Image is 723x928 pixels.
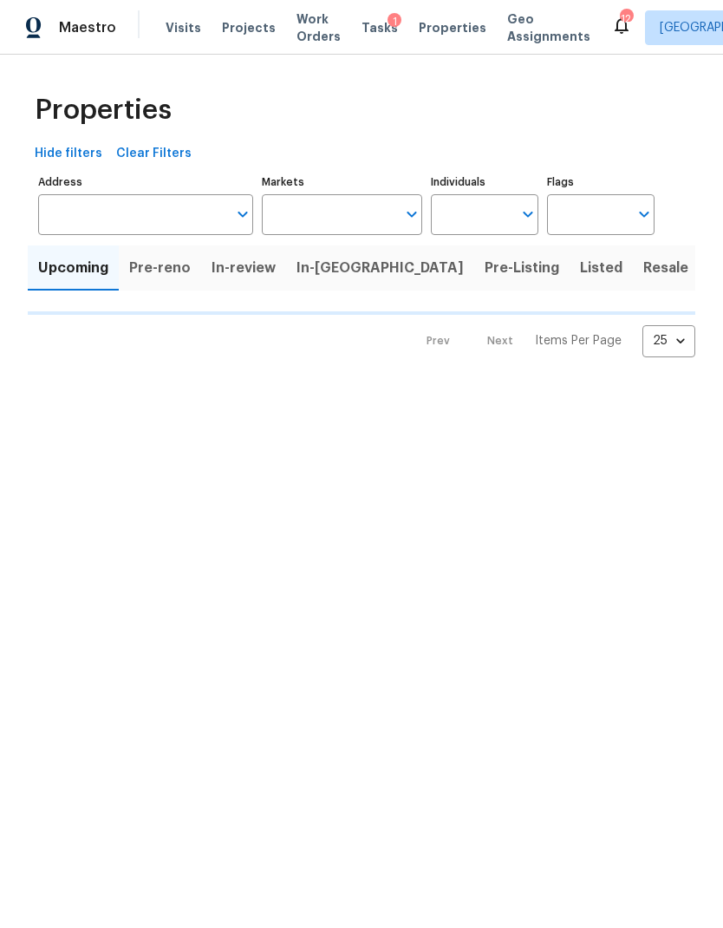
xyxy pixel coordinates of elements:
span: Tasks [361,22,398,34]
button: Open [632,202,656,226]
span: Properties [35,101,172,119]
button: Hide filters [28,138,109,170]
span: Maestro [59,19,116,36]
span: Clear Filters [116,143,192,165]
div: 25 [642,318,695,363]
span: Properties [419,19,486,36]
label: Flags [547,177,655,187]
span: Listed [580,256,622,280]
span: In-[GEOGRAPHIC_DATA] [296,256,464,280]
span: Pre-Listing [485,256,559,280]
span: Upcoming [38,256,108,280]
span: Hide filters [35,143,102,165]
span: Geo Assignments [507,10,590,45]
label: Markets [262,177,423,187]
span: Visits [166,19,201,36]
label: Individuals [431,177,538,187]
span: Projects [222,19,276,36]
button: Clear Filters [109,138,199,170]
p: Items Per Page [535,332,622,350]
span: In-review [212,256,276,280]
nav: Pagination Navigation [410,325,695,357]
div: 1 [388,13,401,30]
button: Open [400,202,424,226]
span: Resale [643,256,688,280]
span: Pre-reno [129,256,191,280]
span: Work Orders [296,10,341,45]
div: 12 [620,10,632,28]
button: Open [231,202,255,226]
label: Address [38,177,253,187]
button: Open [516,202,540,226]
